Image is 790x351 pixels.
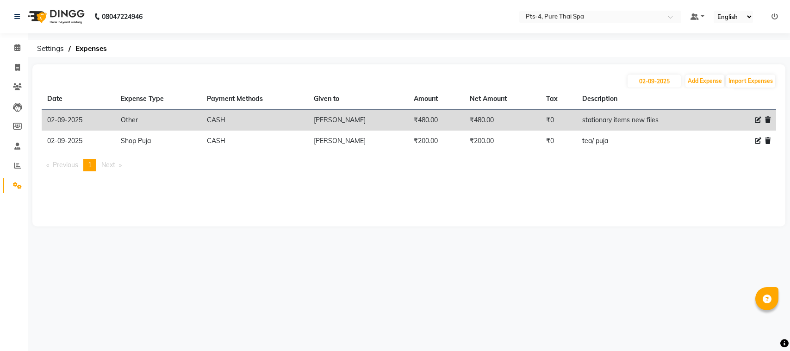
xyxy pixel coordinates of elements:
[685,75,724,88] button: Add Expense
[201,131,308,151] td: CASH
[577,110,716,131] td: stationary items new files
[464,88,541,110] th: Net Amount
[308,131,408,151] td: [PERSON_NAME]
[464,110,541,131] td: ₹480.00
[408,131,464,151] td: ₹200.00
[726,75,775,88] button: Import Expenses
[751,314,781,342] iframe: chat widget
[408,88,464,110] th: Amount
[24,4,87,30] img: logo
[308,110,408,131] td: [PERSON_NAME]
[541,110,577,131] td: ₹0
[541,88,577,110] th: Tax
[577,131,716,151] td: tea/ puja
[42,131,115,151] td: 02-09-2025
[42,110,115,131] td: 02-09-2025
[201,110,308,131] td: CASH
[102,4,143,30] b: 08047224946
[201,88,308,110] th: Payment Methods
[53,161,78,169] span: Previous
[115,110,201,131] td: Other
[42,159,776,171] nav: Pagination
[541,131,577,151] td: ₹0
[408,110,464,131] td: ₹480.00
[42,88,115,110] th: Date
[115,131,201,151] td: Shop Puja
[464,131,541,151] td: ₹200.00
[628,75,681,88] input: PLACEHOLDER.DATE
[101,161,115,169] span: Next
[88,161,92,169] span: 1
[115,88,201,110] th: Expense Type
[577,88,716,110] th: Description
[32,40,68,57] span: Settings
[308,88,408,110] th: Given to
[71,40,112,57] span: Expenses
